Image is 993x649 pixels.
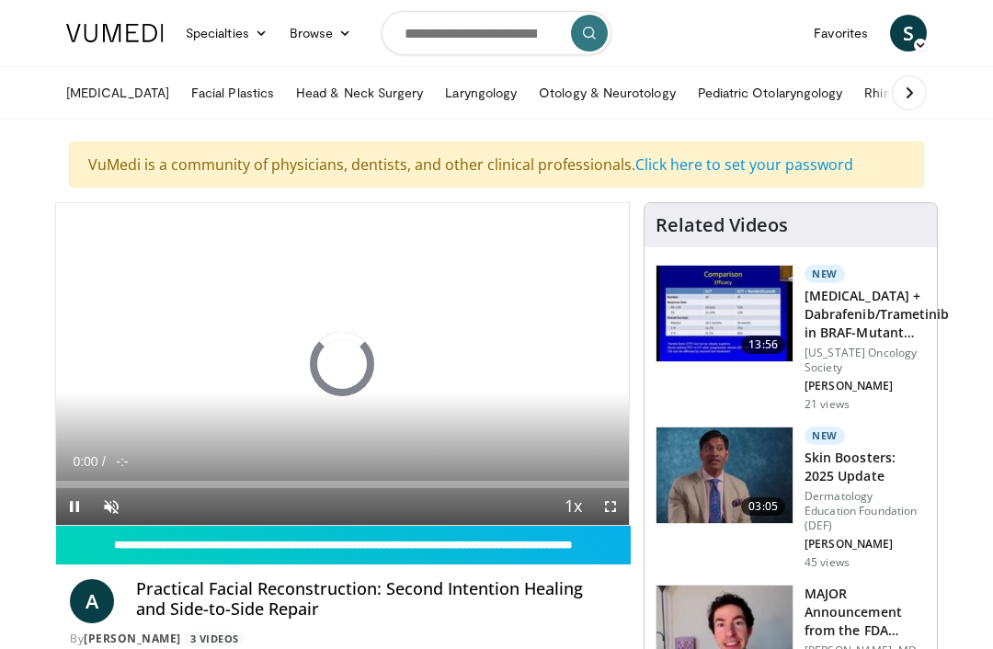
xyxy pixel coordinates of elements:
p: New [805,265,845,283]
p: [US_STATE] Oncology Society [805,346,949,375]
a: Browse [279,15,363,51]
a: 3 Videos [184,632,245,647]
a: Specialties [175,15,279,51]
div: VuMedi is a community of physicians, dentists, and other clinical professionals. [69,142,924,188]
span: / [102,454,106,469]
a: Facial Plastics [180,74,285,111]
button: Pause [56,488,93,525]
a: S [890,15,927,51]
span: 0:00 [73,454,97,469]
span: 03:05 [741,497,785,516]
div: Progress Bar [56,481,629,488]
span: -:- [116,454,128,469]
p: 21 views [805,397,850,412]
a: A [70,579,114,623]
button: Fullscreen [592,488,629,525]
p: [PERSON_NAME] [805,537,926,552]
a: [PERSON_NAME] [84,631,181,646]
a: Laryngology [434,74,528,111]
a: Pediatric Otolaryngology [687,74,854,111]
a: [MEDICAL_DATA] [55,74,180,111]
div: By [70,631,615,647]
a: Click here to set your password [635,154,853,175]
p: New [805,427,845,445]
h3: [MEDICAL_DATA] + Dabrafenib/Trametinib in BRAF-Mutant Anaplastic Thyr… [805,287,949,342]
h3: MAJOR Announcement from the FDA About [MEDICAL_DATA] Products | De… [805,585,926,640]
video-js: Video Player [56,203,629,525]
a: 03:05 New Skin Boosters: 2025 Update Dermatology Education Foundation (DEF) [PERSON_NAME] 45 views [656,427,926,570]
button: Playback Rate [555,488,592,525]
p: 45 views [805,555,850,570]
input: Search topics, interventions [382,11,611,55]
img: 5d8405b0-0c3f-45ed-8b2f-ed15b0244802.150x105_q85_crop-smart_upscale.jpg [656,427,793,523]
p: [PERSON_NAME] [805,379,949,393]
a: 13:56 New [MEDICAL_DATA] + Dabrafenib/Trametinib in BRAF-Mutant Anaplastic Thyr… [US_STATE] Oncol... [656,265,926,412]
button: Unmute [93,488,130,525]
a: Head & Neck Surgery [285,74,434,111]
a: Rhinology & Allergy [853,74,989,111]
img: ac96c57d-e06d-4717-9298-f980d02d5bc0.150x105_q85_crop-smart_upscale.jpg [656,266,793,361]
p: Dermatology Education Foundation (DEF) [805,489,926,533]
a: Otology & Neurotology [528,74,686,111]
h4: Related Videos [656,214,788,236]
span: 13:56 [741,336,785,354]
a: Favorites [803,15,879,51]
h3: Skin Boosters: 2025 Update [805,449,926,485]
h4: Practical Facial Reconstruction: Second Intention Healing and Side-to-Side Repair [136,579,615,619]
img: VuMedi Logo [66,24,164,42]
